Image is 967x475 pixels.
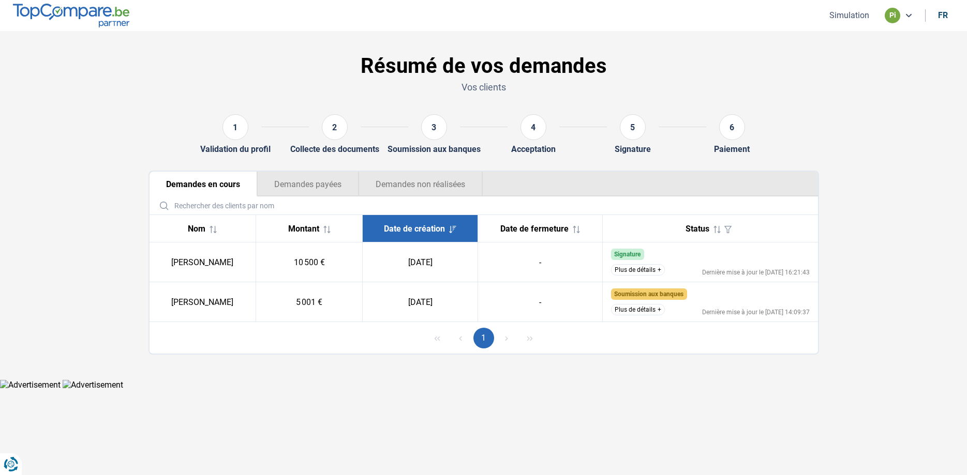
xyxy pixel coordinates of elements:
td: 5 001 € [256,282,363,322]
p: Vos clients [148,81,819,94]
button: Previous Page [450,328,471,348]
button: Last Page [519,328,540,348]
div: 2 [322,114,348,140]
button: First Page [427,328,448,348]
td: [PERSON_NAME] [150,282,256,322]
span: Date de création [384,224,445,234]
button: Demandes en cours [150,172,257,196]
span: Soumission aux banques [614,290,683,298]
td: [DATE] [363,242,478,282]
span: Montant [288,224,319,234]
td: [DATE] [363,282,478,322]
div: fr [938,10,948,20]
button: Demandes payées [257,172,359,196]
button: Plus de détails [611,264,665,275]
div: Soumission aux banques [388,144,481,154]
button: Page 1 [473,328,494,348]
button: Demandes non réalisées [359,172,483,196]
td: - [478,282,603,322]
div: Acceptation [511,144,556,154]
button: Plus de détails [611,304,665,315]
button: Next Page [496,328,517,348]
img: Advertisement [63,380,123,390]
button: Simulation [826,10,872,21]
div: Dernière mise à jour le [DATE] 16:21:43 [702,269,810,275]
div: Collecte des documents [290,144,379,154]
div: Signature [615,144,651,154]
span: Status [686,224,709,234]
div: 4 [520,114,546,140]
h1: Résumé de vos demandes [148,54,819,79]
div: Dernière mise à jour le [DATE] 14:09:37 [702,309,810,315]
div: Paiement [714,144,750,154]
div: Validation du profil [200,144,271,154]
div: 1 [222,114,248,140]
div: 6 [719,114,745,140]
div: pi [885,8,900,23]
td: [PERSON_NAME] [150,242,256,282]
td: 10 500 € [256,242,363,282]
img: TopCompare.be [13,4,129,27]
span: Signature [614,251,641,258]
span: Nom [188,224,205,234]
input: Rechercher des clients par nom [154,196,814,214]
div: 5 [620,114,646,140]
div: 3 [421,114,447,140]
span: Date de fermeture [500,224,569,234]
td: - [478,242,603,282]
